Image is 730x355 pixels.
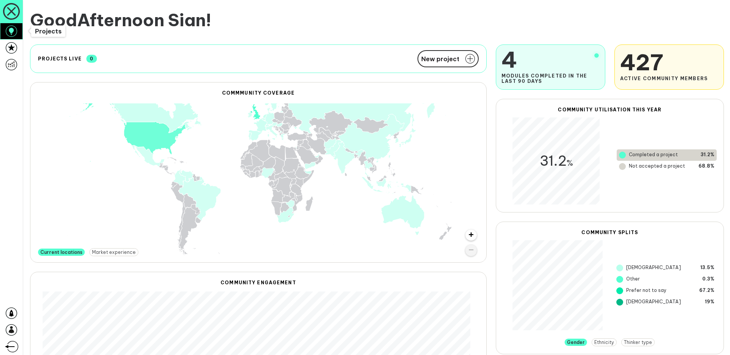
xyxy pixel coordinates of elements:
span: 31.2% [701,152,714,158]
span: New project [421,56,459,62]
span: Sian ! [168,9,211,31]
h2: Community Utilisation this year [503,107,717,113]
button: Gender [565,339,587,346]
span: 19% [705,299,714,306]
h2: Community Engagement [43,280,474,285]
h2: Commmunity Coverage [30,90,486,96]
span: Not accepted a project [629,163,685,170]
span: 68.8% [698,163,714,170]
button: Ethnicity [592,338,617,346]
span: 67.2% [699,287,714,294]
a: Zoom in [465,230,477,241]
a: Zoom out [465,245,477,256]
h2: Projects live [38,56,82,62]
span: 427 [620,49,708,76]
span: Active Community Members [620,76,708,81]
span: Other [626,276,640,283]
button: New project [417,50,479,67]
h2: Community Splits [503,230,717,235]
span: 13.5% [700,265,714,271]
span: Projects [35,27,62,35]
button: Current locations [38,249,85,256]
span: % [567,158,573,168]
span: Modules completed in the last 90 days [501,73,600,84]
span: Prefer not to say [626,287,667,294]
span: [DEMOGRAPHIC_DATA] [626,265,681,271]
span: 4 [501,46,600,73]
span: [DEMOGRAPHIC_DATA] [626,299,681,306]
button: Thinker type [621,338,655,346]
span: 0 [86,55,97,63]
span: 31.2 [540,152,573,170]
button: Market experience [89,248,138,256]
span: 0.3% [702,276,714,283]
span: Completed a project [629,152,678,158]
